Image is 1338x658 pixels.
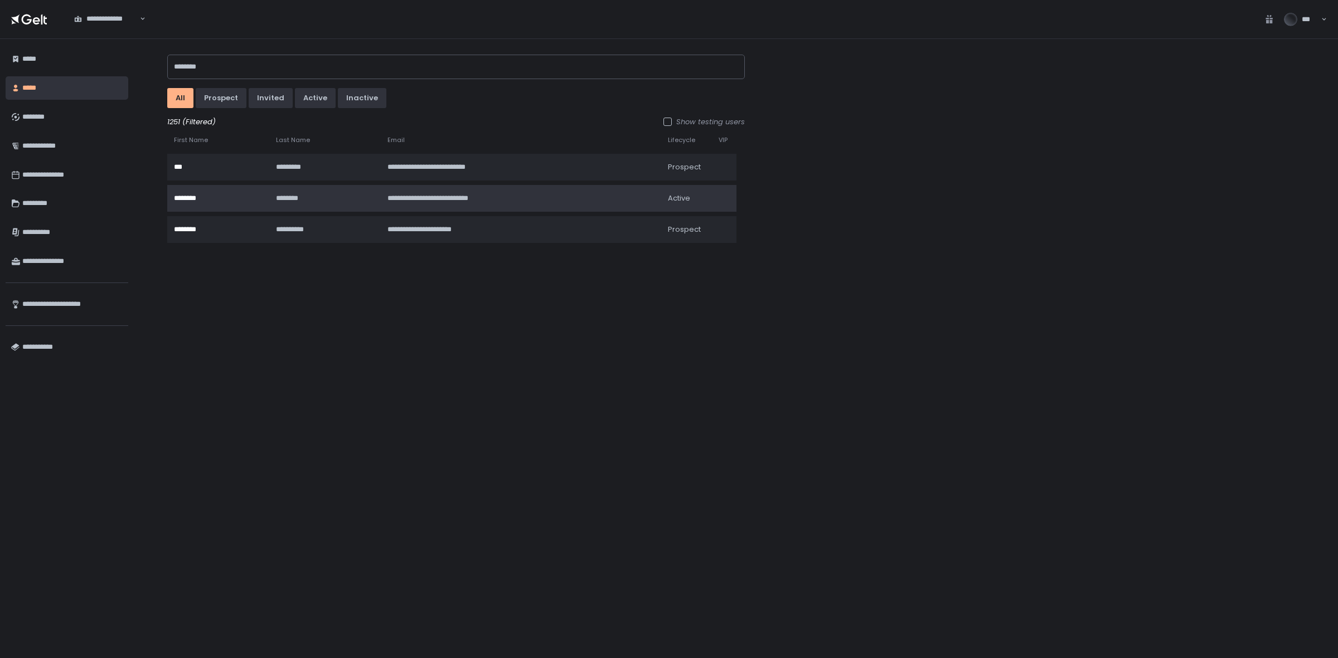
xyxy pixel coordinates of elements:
button: All [167,88,193,108]
button: active [295,88,336,108]
span: First Name [174,136,208,144]
span: active [668,193,690,203]
div: All [176,93,185,103]
div: prospect [204,93,238,103]
div: 1251 (Filtered) [167,117,745,127]
div: invited [257,93,284,103]
span: Lifecycle [668,136,695,144]
div: Search for option [67,7,146,31]
span: VIP [719,136,728,144]
button: invited [249,88,293,108]
span: Email [387,136,405,144]
span: prospect [668,225,701,235]
div: active [303,93,327,103]
span: prospect [668,162,701,172]
button: prospect [196,88,246,108]
span: Last Name [276,136,310,144]
button: inactive [338,88,386,108]
div: inactive [346,93,378,103]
